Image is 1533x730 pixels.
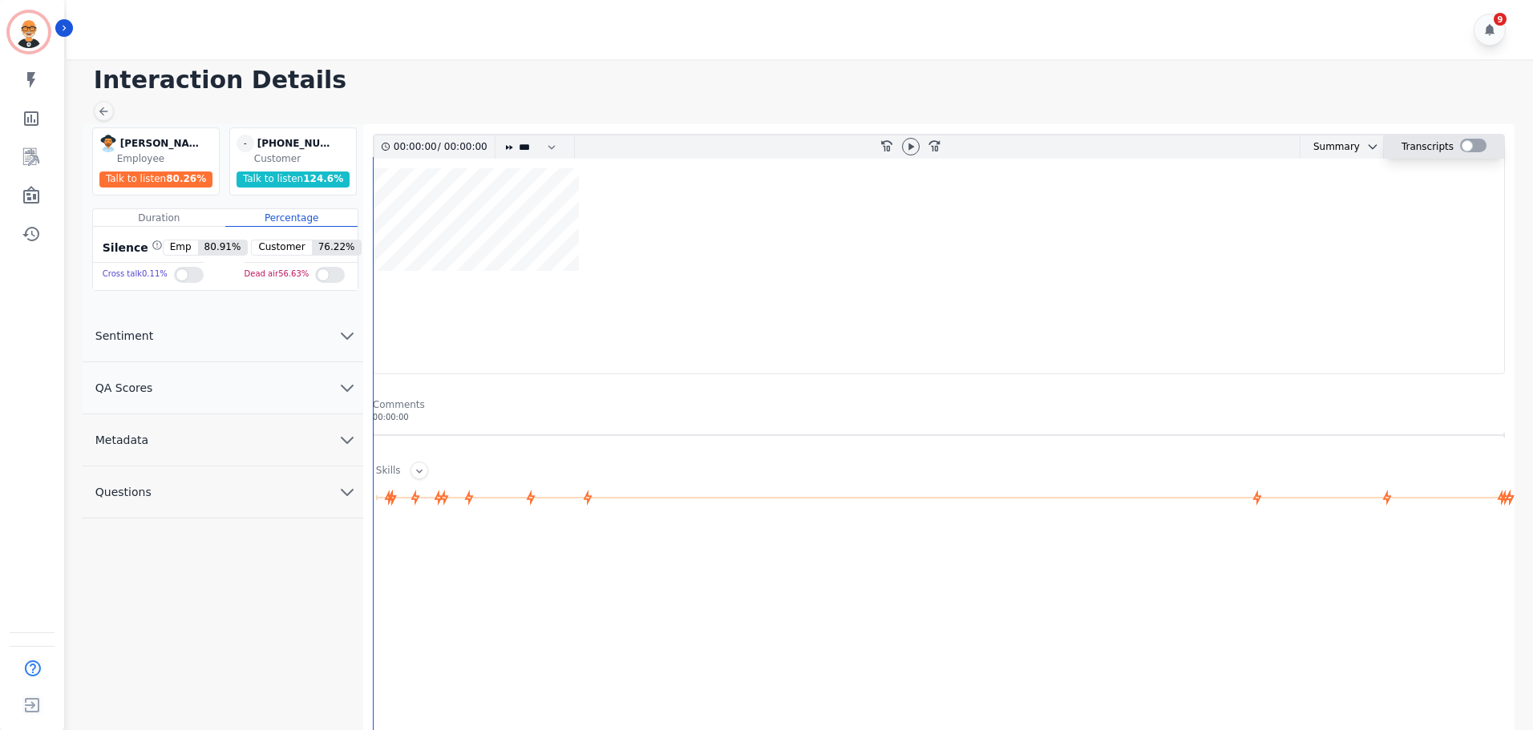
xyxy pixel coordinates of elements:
div: Transcripts [1402,135,1454,159]
div: 9 [1494,13,1507,26]
svg: chevron down [338,326,357,345]
span: QA Scores [83,380,166,396]
button: QA Scores chevron down [83,362,363,414]
div: Talk to listen [99,171,213,188]
div: Silence [99,240,163,256]
div: Summary [1300,135,1360,159]
div: Skills [376,464,401,479]
span: 80.91 % [198,240,248,255]
div: Dead air 56.63 % [245,263,309,286]
svg: chevron down [1366,140,1379,153]
span: 76.22 % [312,240,362,255]
svg: chevron down [338,430,357,450]
span: Customer [252,240,311,255]
span: - [237,135,254,152]
span: Metadata [83,432,161,448]
div: 00:00:00 [373,411,1505,423]
button: Metadata chevron down [83,414,363,466]
svg: chevron down [338,482,357,502]
span: Emp [164,240,198,255]
button: chevron down [1360,140,1379,153]
div: [PHONE_NUMBER] [257,135,338,152]
div: Cross talk 0.11 % [103,263,168,286]
div: Customer [254,152,353,165]
button: Sentiment chevron down [83,310,363,362]
div: Duration [93,209,225,227]
div: [PERSON_NAME] [120,135,200,152]
div: Talk to listen [237,171,350,188]
svg: chevron down [338,378,357,397]
span: Questions [83,484,164,500]
span: 124.6 % [303,173,343,184]
div: Percentage [225,209,358,227]
div: 00:00:00 [394,135,438,159]
div: 00:00:00 [441,135,485,159]
h1: Interaction Details [94,66,1517,95]
button: Questions chevron down [83,466,363,518]
span: 80.26 % [166,173,206,184]
span: Sentiment [83,328,166,344]
div: Comments [373,398,1505,411]
img: Bordered avatar [10,13,48,51]
div: / [394,135,491,159]
div: Employee [117,152,216,165]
